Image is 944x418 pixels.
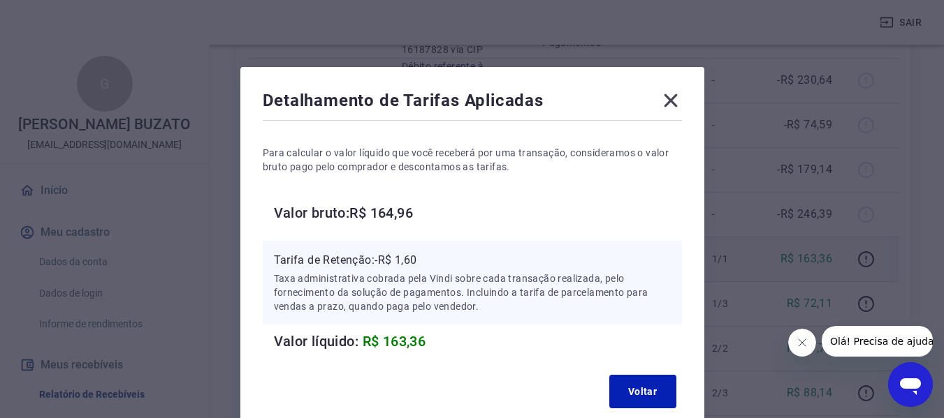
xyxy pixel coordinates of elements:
iframe: Fechar mensagem [788,329,816,357]
h6: Valor bruto: R$ 164,96 [274,202,682,224]
span: R$ 163,36 [363,333,426,350]
div: Detalhamento de Tarifas Aplicadas [263,89,682,117]
iframe: Botão para abrir a janela de mensagens [888,362,933,407]
p: Para calcular o valor líquido que você receberá por uma transação, consideramos o valor bruto pag... [263,146,682,174]
h6: Valor líquido: [274,330,682,352]
span: Olá! Precisa de ajuda? [8,10,117,21]
button: Voltar [609,375,676,408]
iframe: Mensagem da empresa [822,326,933,357]
p: Taxa administrativa cobrada pela Vindi sobre cada transação realizada, pelo fornecimento da soluç... [274,271,671,313]
p: Tarifa de Retenção: -R$ 1,60 [274,252,671,269]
